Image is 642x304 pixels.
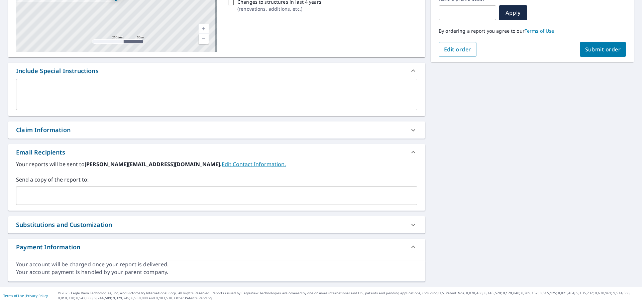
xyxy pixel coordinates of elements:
label: Your reports will be sent to [16,160,417,168]
div: Claim Information [16,125,71,134]
button: Apply [499,5,527,20]
div: Substitutions and Customization [16,220,112,229]
div: Email Recipients [8,144,425,160]
div: Payment Information [16,243,80,252]
a: Privacy Policy [26,293,48,298]
a: Terms of Use [525,28,554,34]
p: | [3,294,48,298]
div: Claim Information [8,121,425,138]
div: Include Special Instructions [16,66,99,75]
div: Your account payment is handled by your parent company. [16,268,417,276]
div: Your account will be charged once your report is delivered. [16,261,417,268]
label: Send a copy of the report to: [16,176,417,184]
button: Edit order [439,42,476,57]
a: Current Level 17, Zoom Out [199,34,209,44]
p: © 2025 Eagle View Technologies, Inc. and Pictometry International Corp. All Rights Reserved. Repo... [58,291,639,301]
b: [PERSON_NAME][EMAIL_ADDRESS][DOMAIN_NAME]. [85,161,222,168]
a: Terms of Use [3,293,24,298]
span: Edit order [444,46,471,53]
span: Apply [504,9,522,16]
span: Submit order [585,46,621,53]
p: ( renovations, additions, etc. ) [237,5,321,12]
div: Include Special Instructions [8,63,425,79]
button: Submit order [580,42,626,57]
div: Payment Information [8,239,425,255]
div: Email Recipients [16,148,65,157]
div: Substitutions and Customization [8,216,425,233]
a: EditContactInfo [222,161,286,168]
p: By ordering a report you agree to our [439,28,626,34]
a: Current Level 17, Zoom In [199,24,209,34]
